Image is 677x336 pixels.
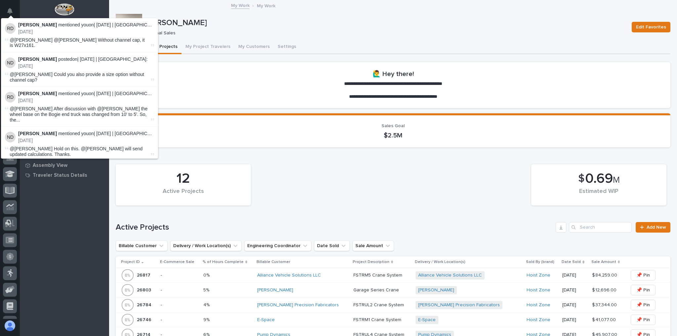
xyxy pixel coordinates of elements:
[5,132,16,142] img: Noah Diaz
[562,273,587,278] p: [DATE]
[418,317,436,323] a: E-Space
[10,146,143,157] span: @[PERSON_NAME] Hold on this. @[PERSON_NAME] will send updated calculations. Thanks.
[647,225,666,230] span: Add New
[137,271,152,278] p: 26817
[636,316,650,324] span: 📌 Pin
[18,131,57,136] strong: [PERSON_NAME]
[353,258,389,266] p: Project Description
[18,91,154,96] p: mentioned you on :
[314,241,350,251] button: Date Sold
[18,22,154,28] p: mentioned you on :
[33,172,87,178] p: Traveler Status Details
[418,287,454,293] a: [PERSON_NAME]
[562,258,581,266] p: Date Sold
[562,302,587,308] p: [DATE]
[592,316,617,323] p: $ 41,077.00
[526,258,554,266] p: Sold By (brand)
[3,319,17,333] button: users-avatar
[381,124,405,128] span: Sales Goal
[636,222,670,233] a: Add New
[5,92,16,102] img: Rishi Desai
[578,172,584,185] span: $
[10,72,144,83] span: @[PERSON_NAME] Could you also provide a size option without channel cap?
[257,287,293,293] a: [PERSON_NAME]
[18,29,154,35] p: [DATE]
[257,302,339,308] a: [PERSON_NAME] Precision Fabricators
[116,298,670,313] tr: 2678426784 -4%4% [PERSON_NAME] Precision Fabricators FSTRUL2 Crane SystemFSTRUL2 Crane System [PE...
[116,313,670,327] tr: 2674626746 -9%9% E-Space FSTRM1 Crane SystemFSTRM1 Crane System E-Space Hoist Zone [DATE]$ 41,077...
[94,22,163,27] a: | [DATE] | [GEOGRAPHIC_DATA]
[373,70,414,78] h2: 🙋‍♂️ Hey there!
[353,316,403,323] p: FSTRM1 Crane System
[631,315,656,325] button: 📌 Pin
[562,317,587,323] p: [DATE]
[203,316,211,323] p: 9%
[353,271,404,278] p: FSTRM5 Crane System
[161,287,198,293] p: -
[418,273,482,278] a: Alliance Vehicle Solutions LLC
[127,188,240,202] div: Active Projects
[352,241,394,251] button: Sale Amount
[18,56,154,62] p: posted on :
[116,241,168,251] button: Billable Customer
[18,63,154,69] p: [DATE]
[137,316,153,323] p: 26746
[181,40,234,54] button: My Project Travelers
[632,22,670,32] button: Edit Favorites
[257,273,321,278] a: Alliance Vehicle Solutions LLC
[94,131,163,136] a: | [DATE] | [GEOGRAPHIC_DATA]
[353,286,400,293] p: Garage Series Crane
[527,317,550,323] a: Hoist Zone
[127,170,240,187] div: 12
[631,270,656,280] button: 📌 Pin
[592,301,618,308] p: $ 37,344.00
[636,23,666,31] span: Edit Favorites
[636,286,650,294] span: 📌 Pin
[418,302,500,308] a: [PERSON_NAME] Precision Fabricators
[257,258,290,266] p: Billable Customer
[203,258,244,266] p: % of Hours Complete
[170,241,242,251] button: Delivery / Work Location(s)
[160,258,194,266] p: E-Commerce Sale
[18,56,57,62] strong: [PERSON_NAME]
[121,258,140,266] p: Project ID
[636,271,650,279] span: 📌 Pin
[585,172,613,186] span: 0.69
[116,268,670,283] tr: 2681726817 -0%0% Alliance Vehicle Solutions LLC FSTRM5 Crane SystemFSTRM5 Crane System Alliance V...
[203,301,211,308] p: 4%
[353,301,405,308] p: FSTRUL2 Crane System
[244,241,311,251] button: Engineering Coordinator
[137,286,152,293] p: 26803
[20,160,109,170] a: Assembly View
[10,37,145,48] span: @[PERSON_NAME] @[PERSON_NAME] Without channel cap, it is W27x161.
[20,170,109,180] a: Traveler Status Details
[636,301,650,309] span: 📌 Pin
[257,317,275,323] a: E-Space
[3,4,17,18] button: Notifications
[592,286,618,293] p: $ 12,696.00
[18,98,154,103] p: [DATE]
[94,91,163,96] a: | [DATE] | [GEOGRAPHIC_DATA]
[33,163,67,168] p: Assembly View
[10,106,149,123] span: @[PERSON_NAME] After discussion with @[PERSON_NAME] the wheel base on the Bogie end truck was cha...
[231,1,250,9] a: My Work
[631,285,656,295] button: 📌 Pin
[116,223,553,232] h1: Active Projects
[274,40,300,54] button: Settings
[613,176,620,184] span: M
[18,138,154,143] p: [DATE]
[591,258,616,266] p: Sale Amount
[234,40,274,54] button: My Customers
[18,22,57,27] strong: [PERSON_NAME]
[542,188,655,202] div: Estimated WIP
[562,287,587,293] p: [DATE]
[18,131,154,136] p: mentioned you on :
[5,23,16,34] img: Rishi Desai
[631,300,656,310] button: 📌 Pin
[415,258,465,266] p: Delivery / Work Location(s)
[257,2,275,9] p: My Work
[137,301,153,308] p: 26784
[203,271,211,278] p: 0%
[55,3,74,16] img: Workspace Logo
[124,131,662,139] p: $2.5M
